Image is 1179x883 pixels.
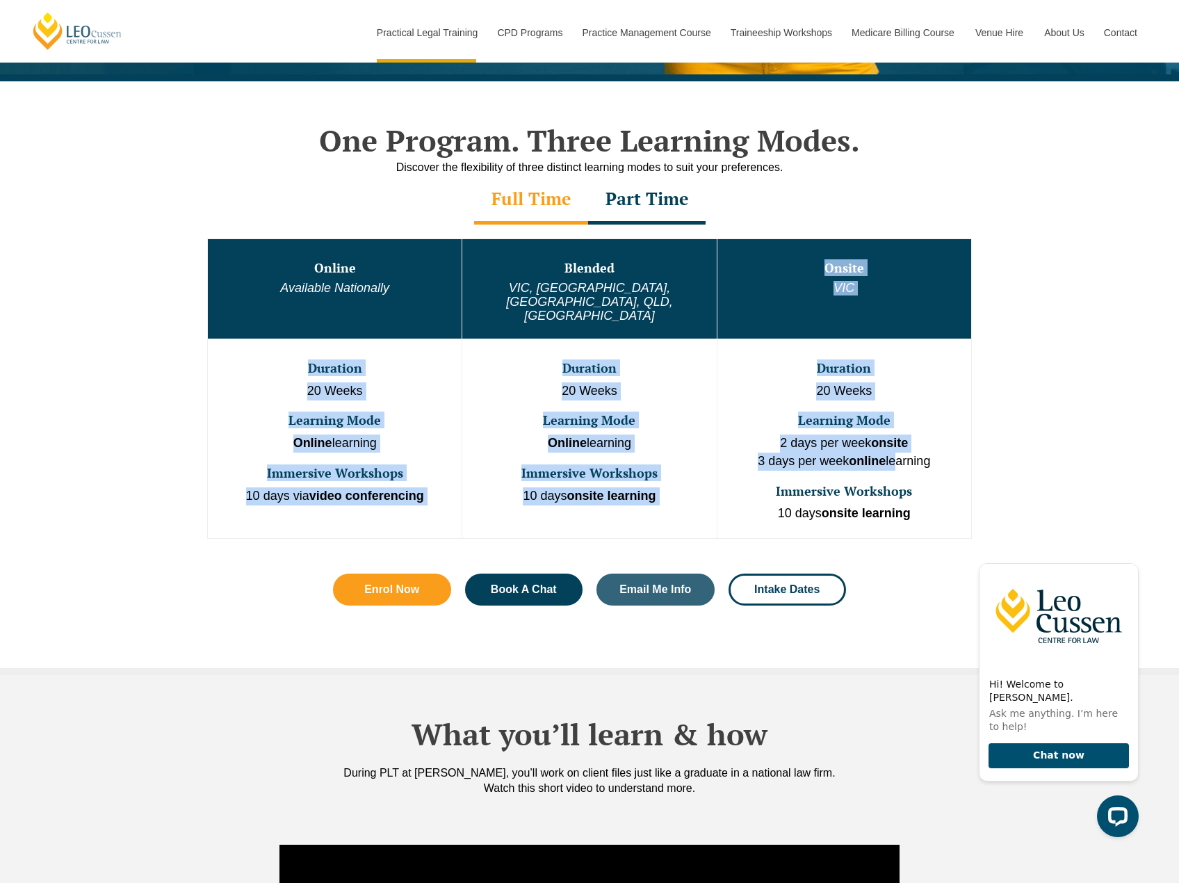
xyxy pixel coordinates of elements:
iframe: LiveChat chat widget [968,551,1144,848]
h3: Duration [209,362,460,375]
div: Discover the flexibility of three distinct learning modes to suit your preferences. [193,159,986,176]
p: 10 days via [209,487,460,505]
p: 20 Weeks [719,382,970,400]
div: During PLT at [PERSON_NAME], you’ll work on client files just like a graduate in a national law f... [193,765,986,796]
span: Intake Dates [754,584,820,595]
a: About Us [1034,3,1093,63]
p: 20 Weeks [209,382,460,400]
h3: Immersive Workshops [464,467,715,480]
a: [PERSON_NAME] Centre for Law [31,11,124,51]
span: Enrol Now [364,584,419,595]
em: VIC, [GEOGRAPHIC_DATA], [GEOGRAPHIC_DATA], QLD, [GEOGRAPHIC_DATA] [506,281,672,323]
strong: onsite learning [567,489,656,503]
strong: onsite [871,436,908,450]
h3: Duration [719,362,970,375]
h3: Blended [464,261,715,275]
h3: Learning Mode [464,414,715,428]
span: Book A Chat [491,584,557,595]
p: 20 Weeks [464,382,715,400]
p: 10 days [719,505,970,523]
p: learning [464,435,715,453]
div: Full Time [474,176,588,225]
em: VIC [834,281,854,295]
h3: Immersive Workshops [719,485,970,499]
a: Practice Management Course [572,3,720,63]
a: Traineeship Workshops [720,3,841,63]
a: Intake Dates [729,574,847,606]
h3: Learning Mode [209,414,460,428]
a: Practical Legal Training [366,3,487,63]
h3: Onsite [719,261,970,275]
span: Email Me Info [619,584,691,595]
a: Enrol Now [333,574,451,606]
p: 10 days [464,487,715,505]
p: learning [209,435,460,453]
h3: Immersive Workshops [209,467,460,480]
a: Venue Hire [965,3,1034,63]
em: Available Nationally [280,281,389,295]
a: Book A Chat [465,574,583,606]
strong: video conferencing [309,489,424,503]
h2: What you’ll learn & how [193,717,986,752]
a: CPD Programs [487,3,571,63]
strong: Online [293,436,332,450]
h3: Duration [464,362,715,375]
h2: One Program. Three Learning Modes. [193,123,986,158]
h3: Learning Mode [719,414,970,428]
p: 2 days per week 3 days per week learning [719,435,970,470]
strong: Online [548,436,587,450]
strong: online [849,454,886,468]
div: Part Time [588,176,706,225]
a: Contact [1093,3,1148,63]
h3: Online [209,261,460,275]
strong: onsite learning [822,506,911,520]
a: Email Me Info [596,574,715,606]
a: Medicare Billing Course [841,3,965,63]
